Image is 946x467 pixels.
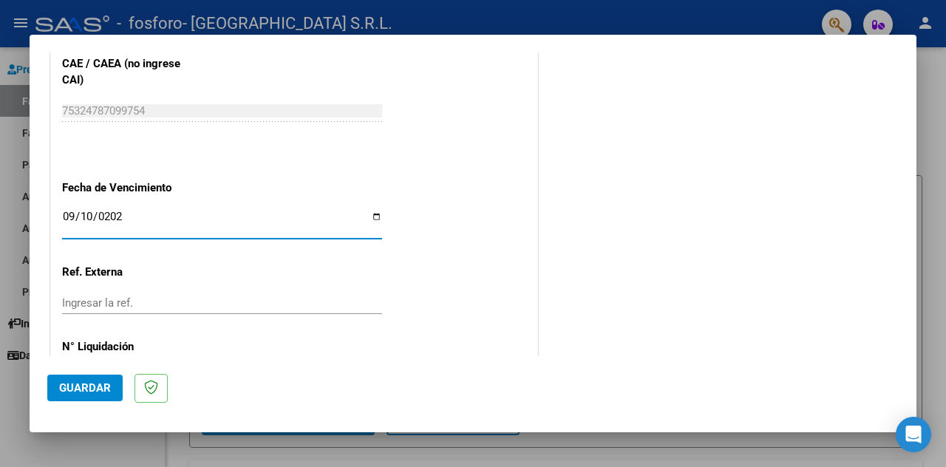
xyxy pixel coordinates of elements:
p: N° Liquidación [62,338,201,355]
button: Guardar [47,375,123,401]
p: Fecha de Vencimiento [62,180,201,197]
p: Ref. Externa [62,264,201,281]
p: CAE / CAEA (no ingrese CAI) [62,55,201,89]
span: Guardar [59,381,111,395]
div: Open Intercom Messenger [896,417,931,452]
